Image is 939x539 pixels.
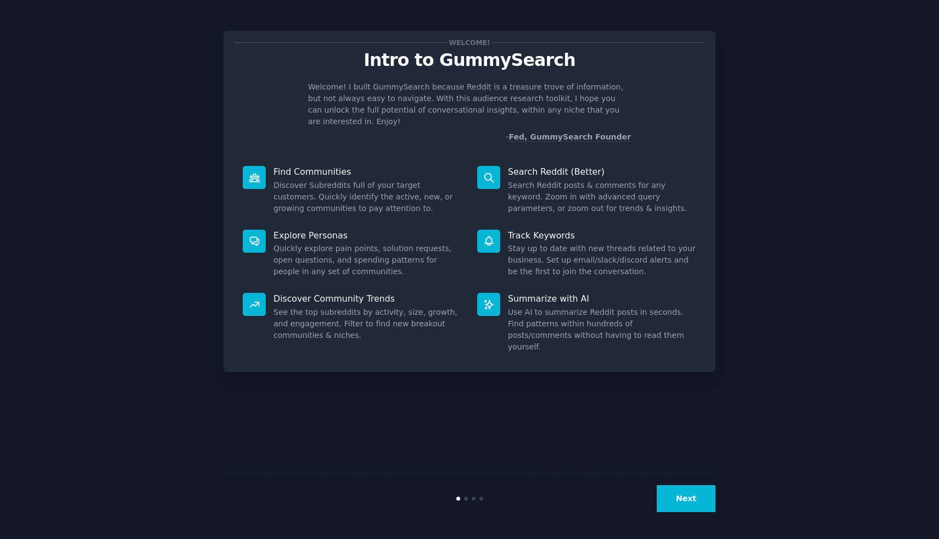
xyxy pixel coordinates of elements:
[506,131,631,143] div: -
[273,307,462,341] dd: See the top subreddits by activity, size, growth, and engagement. Filter to find new breakout com...
[508,293,696,304] p: Summarize with AI
[273,230,462,241] p: Explore Personas
[273,180,462,214] dd: Discover Subreddits full of your target customers. Quickly identify the active, new, or growing c...
[273,166,462,177] p: Find Communities
[447,37,492,48] span: Welcome!
[508,132,631,142] a: Fed, GummySearch Founder
[508,230,696,241] p: Track Keywords
[508,166,696,177] p: Search Reddit (Better)
[508,307,696,353] dd: Use AI to summarize Reddit posts in seconds. Find patterns within hundreds of posts/comments with...
[273,243,462,277] dd: Quickly explore pain points, solution requests, open questions, and spending patterns for people ...
[308,81,631,127] p: Welcome! I built GummySearch because Reddit is a treasure trove of information, but not always ea...
[508,180,696,214] dd: Search Reddit posts & comments for any keyword. Zoom in with advanced query parameters, or zoom o...
[273,293,462,304] p: Discover Community Trends
[508,243,696,277] dd: Stay up to date with new threads related to your business. Set up email/slack/discord alerts and ...
[235,51,704,70] p: Intro to GummySearch
[657,485,716,512] button: Next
